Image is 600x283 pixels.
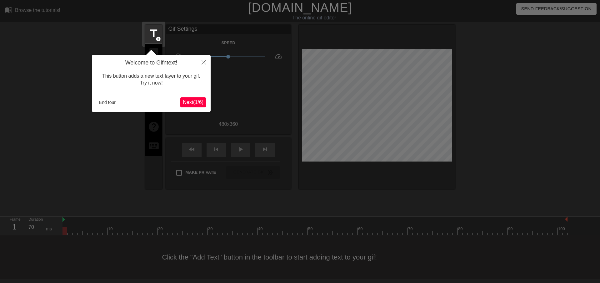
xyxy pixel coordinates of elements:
[197,55,211,69] button: Close
[97,98,118,107] button: End tour
[180,97,206,107] button: Next
[97,59,206,66] h4: Welcome to Gifntext!
[97,66,206,93] div: This button adds a new text layer to your gif. Try it now!
[183,100,203,105] span: Next ( 1 / 6 )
